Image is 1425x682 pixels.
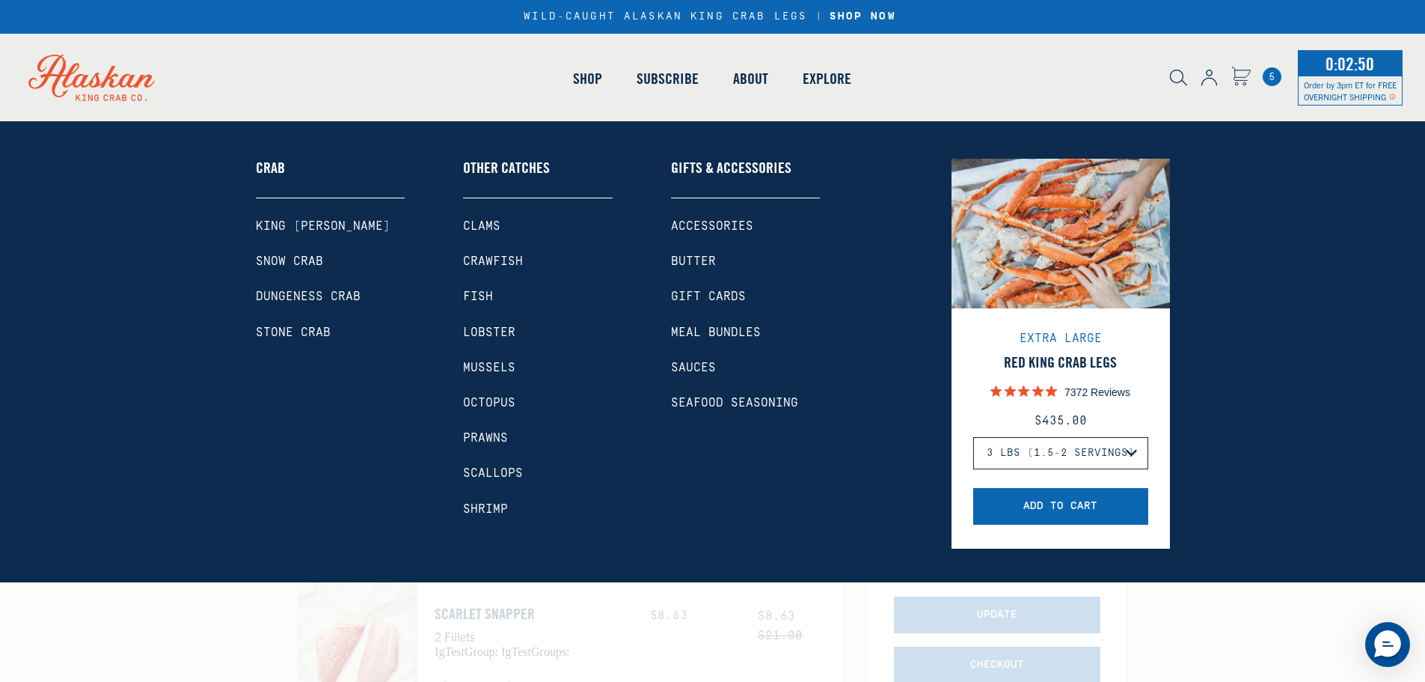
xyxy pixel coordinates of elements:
[1231,67,1251,88] a: Cart
[1365,622,1410,667] div: Messenger Dummy Widget
[671,219,821,234] a: Accessories
[1020,332,1102,345] span: Extra Large
[256,255,405,269] a: Snow Crab
[973,437,1148,469] select: Red King Crab Legs Select
[1023,500,1097,513] span: Add to Cart
[785,36,868,121] a: Explore
[990,380,1057,401] span: 4.9 out of 5 stars rating in total 7372 reviews.
[463,290,613,304] a: Fish
[463,431,613,445] a: Prawns
[1389,91,1396,102] span: Shipping Notice Icon
[463,255,613,269] a: Crawfish
[1263,67,1281,86] span: 5
[463,361,613,375] a: Mussels
[463,396,613,410] a: Octopus
[824,10,901,23] a: SHOP NOW
[1322,49,1378,79] span: 0:02:50
[463,326,613,340] a: Lobster
[463,159,613,198] a: Other Catches
[619,36,716,121] a: Subscribe
[951,125,1170,344] img: Red King Crab Legs
[256,326,405,340] a: Stone Crab
[973,353,1148,371] a: Red King Crab Legs
[671,255,821,269] a: Butter
[830,10,896,22] strong: SHOP NOW
[1170,70,1187,86] img: search
[1304,79,1397,102] span: Order by 3pm ET for FREE OVERNIGHT SHIPPING
[671,396,821,410] a: Seafood Seasoning
[7,34,176,122] img: Alaskan King Crab Co. logo
[463,466,613,481] a: Scallops
[1064,384,1130,399] p: 7372 Reviews
[716,36,785,121] a: About
[256,219,405,234] a: King [PERSON_NAME]
[973,380,1148,401] a: 7372 Reviews
[671,361,821,375] a: Sauces
[524,10,901,23] div: WILD-CAUGHT ALASKAN KING CRAB LEGS |
[1035,414,1087,427] span: $435.00
[256,290,405,304] a: Dungeness Crab
[256,159,405,198] a: Crab
[671,326,821,340] a: Meal Bundles
[463,219,613,234] a: Clams
[1263,67,1281,86] a: Cart
[973,488,1148,525] button: Add to Cart
[1201,70,1217,86] img: account
[556,36,619,121] a: Shop
[671,159,821,198] a: Gifts & Accessories
[463,502,613,517] a: Shrimp
[671,290,821,304] a: Gift Cards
